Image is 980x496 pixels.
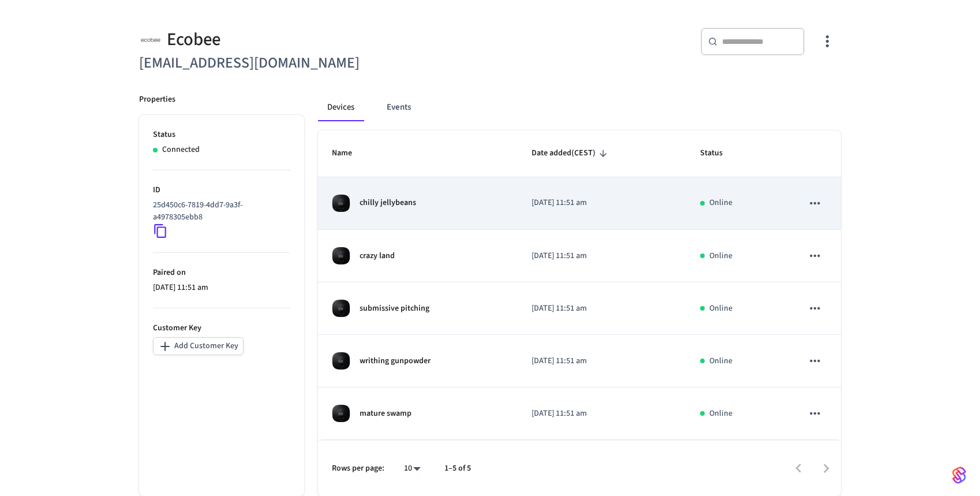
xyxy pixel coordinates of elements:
p: 1–5 of 5 [444,463,471,475]
img: SeamLogoGradient.69752ec5.svg [952,466,966,484]
img: ecobee_lite_3 [332,404,350,423]
span: Name [332,144,367,162]
img: ecobee_lite_3 [332,352,350,370]
p: Customer Key [153,322,290,334]
p: [DATE] 11:51 am [532,303,672,315]
button: Add Customer Key [153,337,244,355]
p: [DATE] 11:51 am [532,408,672,420]
div: connected account tabs [318,94,841,121]
p: ID [153,184,290,196]
img: ecobee_lite_3 [332,299,350,318]
p: Properties [139,94,175,106]
img: ecobee_logo_square [139,28,162,51]
table: sticky table [318,130,841,440]
p: chilly jellybeans [360,197,416,209]
h6: [EMAIL_ADDRESS][DOMAIN_NAME] [139,51,483,75]
p: Online [709,408,732,420]
p: Online [709,355,732,367]
p: Online [709,303,732,315]
p: writhing gunpowder [360,355,431,367]
div: Ecobee [139,28,483,51]
p: [DATE] 11:51 am [532,250,672,262]
span: Date added(CEST) [532,144,611,162]
p: 25d450c6-7819-4dd7-9a3f-a4978305ebb8 [153,199,286,223]
p: [DATE] 11:51 am [532,355,672,367]
p: Connected [162,144,200,156]
button: Devices [318,94,364,121]
p: Online [709,197,732,209]
img: ecobee_lite_3 [332,247,350,265]
p: Paired on [153,267,290,279]
p: crazy land [360,250,395,262]
img: ecobee_lite_3 [332,194,350,212]
p: Online [709,250,732,262]
p: [DATE] 11:51 am [532,197,672,209]
p: Rows per page: [332,463,384,475]
p: [DATE] 11:51 am [153,282,290,294]
button: Events [377,94,420,121]
p: Status [153,129,290,141]
div: 10 [398,460,426,477]
span: Status [700,144,738,162]
p: submissive pitching [360,303,429,315]
p: mature swamp [360,408,412,420]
